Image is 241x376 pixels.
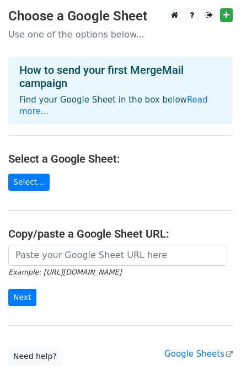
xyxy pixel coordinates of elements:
h4: How to send your first MergeMail campaign [19,63,222,90]
a: Select... [8,174,50,191]
a: Need help? [8,348,62,365]
p: Use one of the options below... [8,29,233,40]
input: Next [8,289,36,306]
a: Read more... [19,95,208,116]
h4: Select a Google Sheet: [8,152,233,165]
input: Paste your Google Sheet URL here [8,245,227,266]
h3: Choose a Google Sheet [8,8,233,24]
p: Find your Google Sheet in the box below [19,94,222,117]
a: Google Sheets [164,349,233,359]
h4: Copy/paste a Google Sheet URL: [8,227,233,240]
small: Example: [URL][DOMAIN_NAME] [8,268,121,276]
